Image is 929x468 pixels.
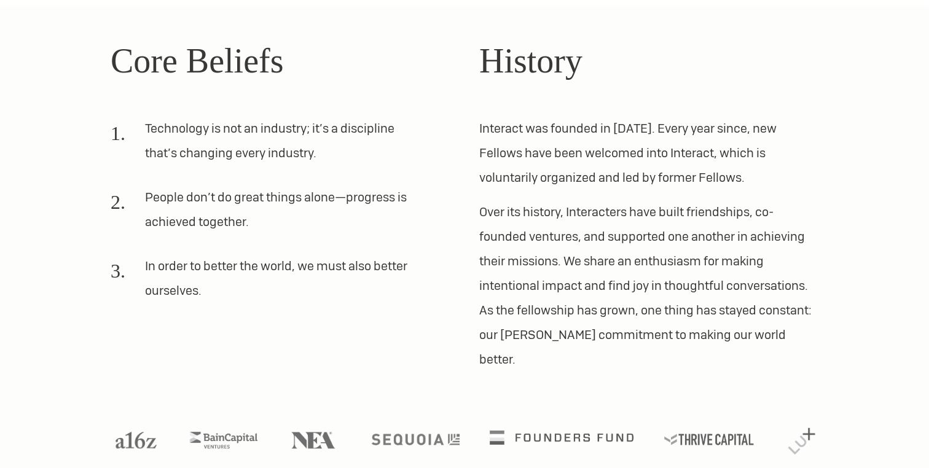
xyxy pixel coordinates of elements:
p: Interact was founded in [DATE]. Every year since, new Fellows have been welcomed into Interact, w... [479,116,818,190]
img: Sequoia logo [371,434,459,445]
p: Over its history, Interacters have built friendships, co-founded ventures, and supported one anot... [479,200,818,372]
h2: History [479,35,818,87]
h2: Core Beliefs [111,35,450,87]
img: A16Z logo [116,432,156,448]
img: Bain Capital Ventures logo [190,432,257,448]
img: Thrive Capital logo [664,434,754,445]
img: Lux Capital logo [788,428,815,454]
li: In order to better the world, we must also better ourselves. [111,254,420,313]
li: People don’t do great things alone—progress is achieved together. [111,185,420,244]
img: Founders Fund logo [490,431,633,445]
img: NEA logo [291,432,335,448]
li: Technology is not an industry; it’s a discipline that’s changing every industry. [111,116,420,175]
